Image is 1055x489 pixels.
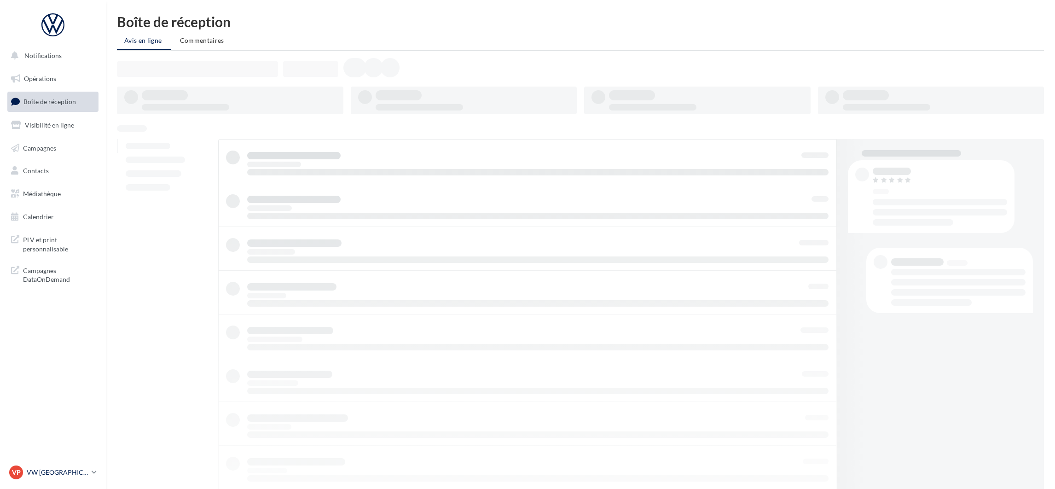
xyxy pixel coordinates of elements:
[6,116,100,135] a: Visibilité en ligne
[6,207,100,227] a: Calendrier
[6,230,100,257] a: PLV et print personnalisable
[23,213,54,221] span: Calendrier
[12,468,21,477] span: VP
[6,161,100,180] a: Contacts
[7,464,99,481] a: VP VW [GEOGRAPHIC_DATA] 13
[24,75,56,82] span: Opérations
[6,261,100,288] a: Campagnes DataOnDemand
[25,121,74,129] span: Visibilité en ligne
[23,190,61,198] span: Médiathèque
[23,98,76,105] span: Boîte de réception
[24,52,62,59] span: Notifications
[6,139,100,158] a: Campagnes
[23,167,49,175] span: Contacts
[6,46,97,65] button: Notifications
[6,92,100,111] a: Boîte de réception
[117,15,1044,29] div: Boîte de réception
[23,264,95,284] span: Campagnes DataOnDemand
[23,233,95,253] span: PLV et print personnalisable
[180,36,224,44] span: Commentaires
[6,69,100,88] a: Opérations
[6,184,100,204] a: Médiathèque
[27,468,88,477] p: VW [GEOGRAPHIC_DATA] 13
[23,144,56,151] span: Campagnes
